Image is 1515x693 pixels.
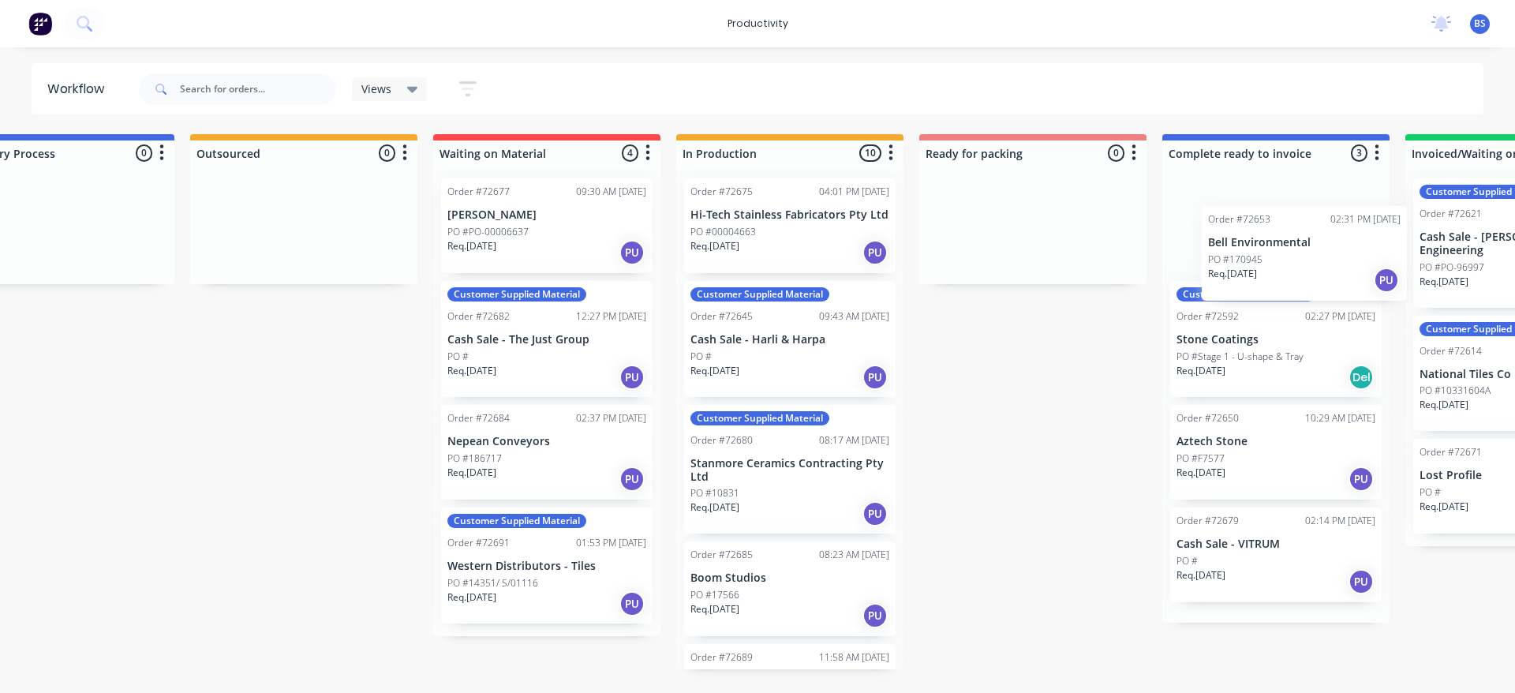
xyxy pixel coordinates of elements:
[720,12,796,36] div: productivity
[361,81,391,97] span: Views
[47,80,112,99] div: Workflow
[28,12,52,36] img: Factory
[180,73,336,105] input: Search for orders...
[1474,17,1486,31] span: BS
